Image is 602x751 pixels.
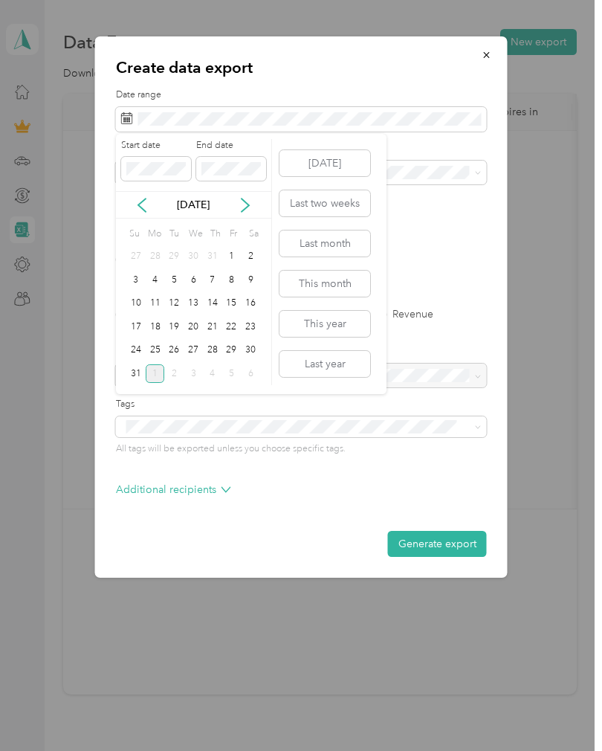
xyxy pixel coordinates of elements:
div: Th [208,224,222,245]
div: 9 [241,271,260,289]
p: [DATE] [162,197,224,213]
div: 28 [203,341,222,360]
div: 29 [164,248,184,266]
div: We [186,224,203,245]
div: Tu [166,224,181,245]
div: Mo [146,224,162,245]
div: 30 [184,248,203,266]
button: [DATE] [279,150,370,176]
div: 14 [203,294,222,313]
div: 5 [222,364,242,383]
label: Date range [116,88,487,102]
p: Additional recipients [116,482,231,497]
div: Su [126,224,140,245]
button: Last year [279,351,370,377]
div: 1 [146,364,165,383]
p: All tags will be exported unless you choose specific tags. [116,442,487,456]
div: 21 [203,318,222,336]
div: 3 [126,271,146,289]
div: 5 [164,271,184,289]
button: This month [279,271,370,297]
div: 25 [146,341,165,360]
div: 6 [241,364,260,383]
p: Create data export [116,57,487,78]
label: End date [196,139,266,152]
div: 28 [146,248,165,266]
div: 26 [164,341,184,360]
div: 22 [222,318,242,336]
label: Start date [121,139,191,152]
div: 31 [203,248,222,266]
button: This year [279,311,370,337]
div: 16 [241,294,260,313]
div: 12 [164,294,184,313]
div: 18 [146,318,165,336]
div: Sa [246,224,260,245]
button: Last month [279,231,370,257]
div: 8 [222,271,242,289]
div: Fr [227,224,241,245]
div: 29 [222,341,242,360]
iframe: Everlance-gr Chat Button Frame [519,668,602,751]
button: Last two weeks [279,190,370,216]
div: 2 [164,364,184,383]
button: Generate export [388,531,487,557]
div: 13 [184,294,203,313]
div: 15 [222,294,242,313]
div: 7 [203,271,222,289]
div: 1 [222,248,242,266]
div: 27 [126,248,146,266]
div: 3 [184,364,203,383]
div: 31 [126,364,146,383]
div: 30 [241,341,260,360]
div: 4 [146,271,165,289]
div: 10 [126,294,146,313]
div: 6 [184,271,203,289]
div: 27 [184,341,203,360]
label: Tags [116,398,487,411]
div: 23 [241,318,260,336]
div: 17 [126,318,146,336]
div: 20 [184,318,203,336]
div: 24 [126,341,146,360]
div: 19 [164,318,184,336]
div: 11 [146,294,165,313]
div: 2 [241,248,260,266]
div: 4 [203,364,222,383]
